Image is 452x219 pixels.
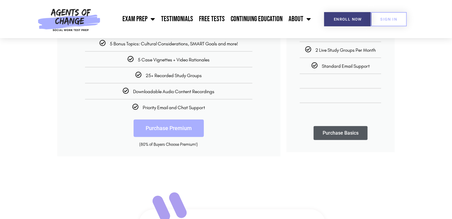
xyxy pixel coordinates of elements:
span: 5 Case Vignettes + Video Rationales [138,57,210,63]
a: Free Tests [196,11,228,27]
span: Enroll Now [334,17,362,21]
a: Enroll Now [324,12,371,26]
a: Purchase Basics [314,126,368,140]
a: Testimonials [158,11,196,27]
a: Continuing Education [228,11,286,27]
a: Purchase Premium [134,119,204,137]
span: Standard Email Support [322,63,370,69]
a: About [286,11,314,27]
span: SIGN IN [380,17,397,21]
a: Exam Prep [120,11,158,27]
a: SIGN IN [371,12,407,26]
span: Priority Email and Chat Support [143,105,205,110]
span: 2 Live Study Groups Per Month [315,47,376,53]
span: 25+ Recorded Study Groups [146,73,202,78]
nav: Menu [103,11,314,27]
span: 5 Bonus Topics: Cultural Considerations, SMART Goals and more! [110,41,238,47]
div: (80% of Buyers Choose Premium!) [66,142,271,148]
span: Downloadable Audio Content Recordings [133,89,215,94]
